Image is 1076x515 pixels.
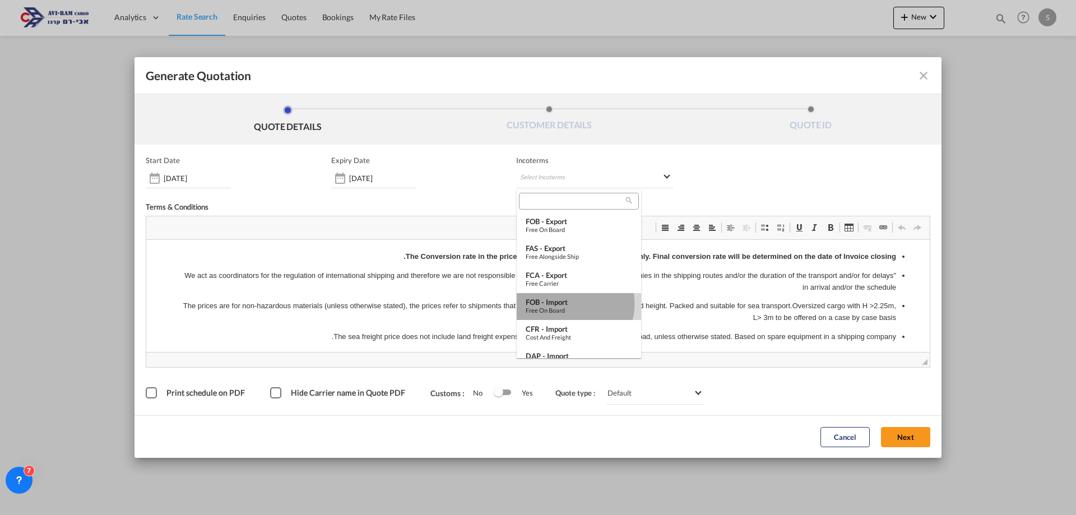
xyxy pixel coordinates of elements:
div: Cost and Freight [526,333,632,341]
div: Free on Board [526,226,632,233]
div: Free Alongside Ship [526,253,632,260]
div: CFR - import [526,324,632,333]
p: The prices are for non-hazardous materials (unless otherwise stated), the prices refer to shipmen... [34,61,750,84]
div: FOB - export [526,217,632,226]
p: The sea freight price does not include land freight expenses abroad and/or other expenses abroad,... [34,91,750,103]
md-icon: icon-magnify [625,196,633,205]
div: FAS - export [526,244,632,253]
div: Free Carrier [526,280,632,287]
p: "We act as coordinators for the regulation of international shipping and therefore we are not res... [34,30,750,54]
p: The sea transport prices are subject to the prices of the shipping companies and may change accor... [34,110,750,122]
div: FCA - export [526,271,632,280]
div: Free on Board [526,307,632,314]
div: FOB - import [526,298,632,307]
div: DAP - import [526,351,632,360]
strong: The Conversion rate in the price quote is for the date of the quote only. Final conversion rate w... [257,12,750,21]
